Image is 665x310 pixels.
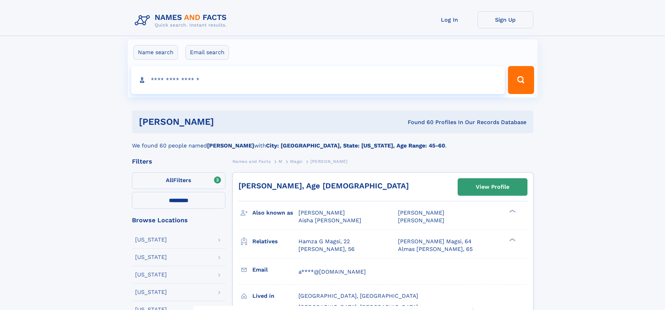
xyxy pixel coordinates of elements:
[207,142,254,149] b: [PERSON_NAME]
[279,157,282,166] a: M
[422,11,478,28] a: Log In
[252,290,298,302] h3: Lived in
[298,217,361,224] span: Aisha [PERSON_NAME]
[298,293,418,299] span: [GEOGRAPHIC_DATA], [GEOGRAPHIC_DATA]
[266,142,445,149] b: City: [GEOGRAPHIC_DATA], State: [US_STATE], Age Range: 45-60
[135,272,167,277] div: [US_STATE]
[398,217,444,224] span: [PERSON_NAME]
[132,11,232,30] img: Logo Names and Facts
[279,159,282,164] span: M
[311,118,526,126] div: Found 60 Profiles In Our Records Database
[135,289,167,295] div: [US_STATE]
[166,177,173,183] span: All
[238,181,409,190] a: [PERSON_NAME], Age [DEMOGRAPHIC_DATA]
[508,209,516,214] div: ❯
[185,45,229,60] label: Email search
[132,172,226,189] label: Filters
[298,245,355,253] a: [PERSON_NAME], 56
[135,254,167,260] div: [US_STATE]
[132,133,533,150] div: We found 60 people named with .
[458,179,527,195] a: View Profile
[290,157,302,166] a: Magsi
[232,157,271,166] a: Names and Facts
[132,217,226,223] div: Browse Locations
[132,158,226,165] div: Filters
[252,236,298,247] h3: Relatives
[398,245,473,253] a: Almas [PERSON_NAME], 65
[135,237,167,243] div: [US_STATE]
[310,159,348,164] span: [PERSON_NAME]
[478,11,533,28] a: Sign Up
[508,237,516,242] div: ❯
[398,209,444,216] span: [PERSON_NAME]
[252,264,298,276] h3: Email
[298,209,345,216] span: [PERSON_NAME]
[139,117,311,126] h1: [PERSON_NAME]
[133,45,178,60] label: Name search
[476,179,509,195] div: View Profile
[398,238,472,245] a: [PERSON_NAME] Magsi, 64
[290,159,302,164] span: Magsi
[298,238,350,245] a: Hamza G Magsi, 22
[252,207,298,219] h3: Also known as
[131,66,505,94] input: search input
[508,66,534,94] button: Search Button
